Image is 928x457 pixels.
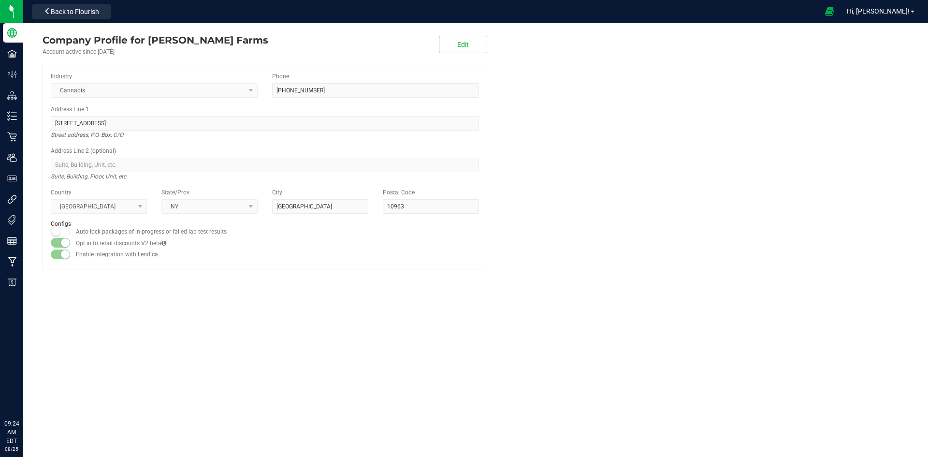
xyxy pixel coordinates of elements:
button: Edit [439,36,487,53]
button: Back to Flourish [32,4,111,19]
inline-svg: Users [7,153,17,162]
inline-svg: User Roles [7,174,17,183]
label: Opt in to retail discounts V2 beta [76,239,166,248]
p: 09:24 AM EDT [4,419,19,445]
inline-svg: Configuration [7,70,17,79]
input: Address [51,116,479,131]
div: Account active since [DATE] [43,47,268,56]
input: Postal Code [383,199,479,214]
input: Suite, Building, Unit, etc. [51,158,479,172]
label: Postal Code [383,188,415,197]
inline-svg: Facilities [7,49,17,59]
inline-svg: Tags [7,215,17,225]
label: Enable integration with Lendica [76,250,158,259]
span: Edit [457,41,469,48]
div: Wessels Farms [43,33,268,47]
label: Address Line 1 [51,105,89,114]
span: Back to Flourish [51,8,99,15]
i: Street address, P.O. Box, C/O [51,129,123,141]
label: Auto-lock packages of in-progress or failed lab test results [76,227,227,236]
input: (123) 456-7890 [272,83,479,98]
inline-svg: Company [7,28,17,38]
label: State/Prov [161,188,189,197]
inline-svg: Inventory [7,111,17,121]
span: Hi, [PERSON_NAME]! [847,7,910,15]
label: Address Line 2 (optional) [51,147,116,155]
span: Open Ecommerce Menu [819,2,841,21]
inline-svg: Manufacturing [7,257,17,266]
label: Country [51,188,72,197]
inline-svg: Reports [7,236,17,246]
p: 08/25 [4,445,19,453]
iframe: Resource center [10,380,39,409]
input: City [272,199,368,214]
h2: Configs [51,221,479,227]
label: City [272,188,282,197]
label: Phone [272,72,289,81]
inline-svg: Distribution [7,90,17,100]
inline-svg: Billing [7,278,17,287]
label: Industry [51,72,72,81]
inline-svg: Integrations [7,194,17,204]
inline-svg: Retail [7,132,17,142]
i: Suite, Building, Floor, Unit, etc. [51,171,128,182]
